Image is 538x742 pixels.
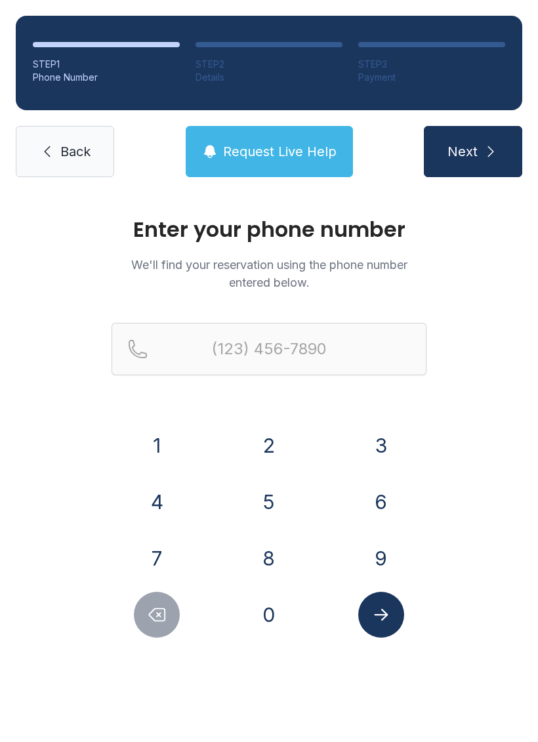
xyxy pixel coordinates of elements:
[112,219,426,240] h1: Enter your phone number
[246,592,292,638] button: 0
[196,58,342,71] div: STEP 2
[33,58,180,71] div: STEP 1
[358,423,404,468] button: 3
[60,142,91,161] span: Back
[358,58,505,71] div: STEP 3
[134,479,180,525] button: 4
[33,71,180,84] div: Phone Number
[358,71,505,84] div: Payment
[358,592,404,638] button: Submit lookup form
[134,535,180,581] button: 7
[358,535,404,581] button: 9
[112,323,426,375] input: Reservation phone number
[196,71,342,84] div: Details
[246,479,292,525] button: 5
[358,479,404,525] button: 6
[447,142,478,161] span: Next
[134,423,180,468] button: 1
[112,256,426,291] p: We'll find your reservation using the phone number entered below.
[223,142,337,161] span: Request Live Help
[134,592,180,638] button: Delete number
[246,535,292,581] button: 8
[246,423,292,468] button: 2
